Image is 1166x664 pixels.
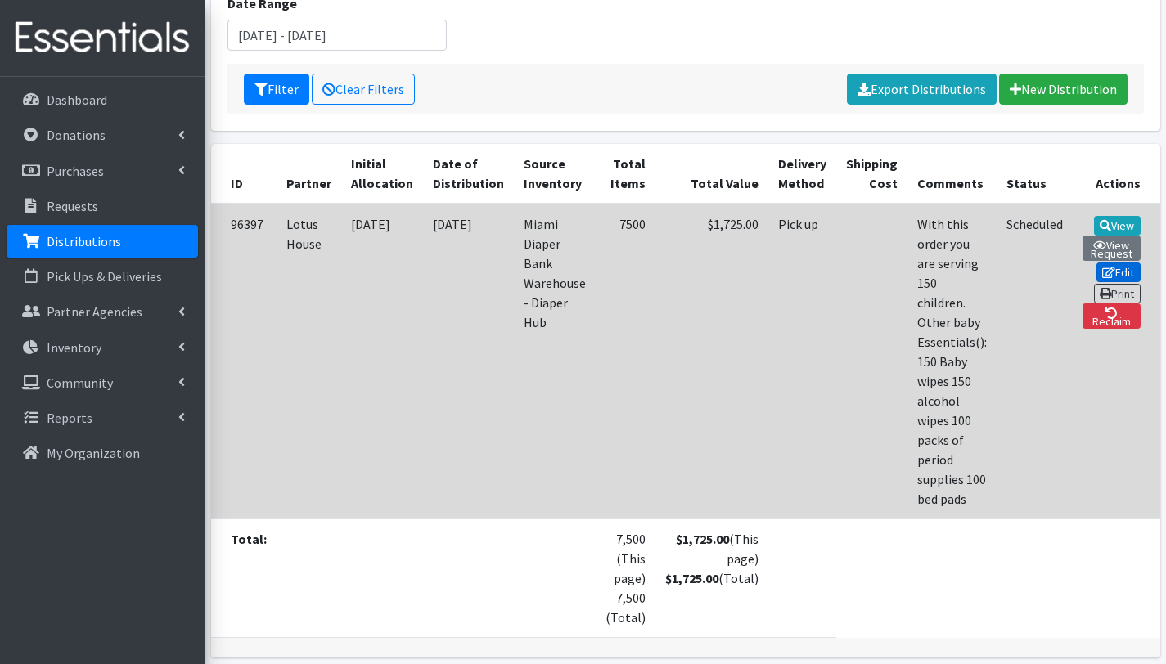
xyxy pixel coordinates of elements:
td: 7,500 (This page) 7,500 (Total) [596,518,655,637]
a: My Organization [7,437,198,469]
button: Filter [244,74,309,105]
p: Pick Ups & Deliveries [47,268,162,285]
a: Edit [1096,262,1141,282]
a: Export Distributions [847,74,997,105]
td: Miami Diaper Bank Warehouse - Diaper Hub [514,204,596,519]
strong: Total: [231,531,267,547]
a: Community [7,366,198,399]
a: Partner Agencies [7,295,198,328]
th: Date of Distribution [423,144,514,204]
a: Distributions [7,225,198,258]
th: Partner [277,144,341,204]
p: My Organization [47,445,140,461]
td: Lotus House [277,204,341,519]
a: View [1094,216,1141,236]
p: Reports [47,410,92,426]
td: With this order you are serving 150 children. Other baby Essentials(): 150 Baby wipes 150 alcohol... [907,204,997,519]
a: Print [1094,284,1141,303]
td: 7500 [596,204,655,519]
th: Source Inventory [514,144,596,204]
th: Shipping Cost [836,144,907,204]
a: New Distribution [999,74,1128,105]
th: Delivery Method [768,144,836,204]
p: Inventory [47,339,101,356]
th: Total Value [655,144,768,204]
a: Purchases [7,155,198,187]
a: View Request [1083,236,1141,261]
a: Donations [7,119,198,151]
th: ID [211,144,277,204]
td: $1,725.00 [655,204,768,519]
a: Dashboard [7,83,198,116]
td: 96397 [211,204,277,519]
input: January 1, 2011 - December 31, 2011 [227,20,448,51]
td: Scheduled [997,204,1073,519]
p: Partner Agencies [47,303,142,320]
td: (This page) (Total) [655,518,768,637]
a: Reports [7,402,198,434]
td: Pick up [768,204,836,519]
p: Community [47,375,113,391]
th: Actions [1073,144,1160,204]
a: Reclaim [1083,303,1141,329]
strong: $1,725.00 [665,570,718,586]
th: Total Items [596,144,655,204]
p: Dashboard [47,92,107,108]
a: Inventory [7,331,198,364]
td: [DATE] [423,204,514,519]
img: HumanEssentials [7,11,198,65]
td: [DATE] [341,204,423,519]
strong: $1,725.00 [676,531,729,547]
a: Pick Ups & Deliveries [7,260,198,293]
th: Initial Allocation [341,144,423,204]
p: Donations [47,127,106,143]
a: Requests [7,190,198,222]
th: Status [997,144,1073,204]
th: Comments [907,144,997,204]
a: Clear Filters [312,74,415,105]
p: Requests [47,198,98,214]
p: Purchases [47,163,104,179]
p: Distributions [47,233,121,249]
